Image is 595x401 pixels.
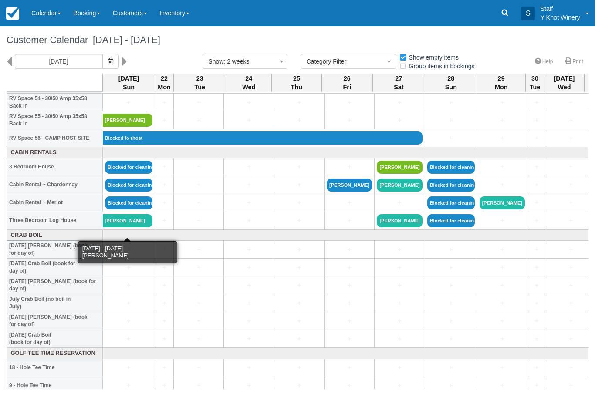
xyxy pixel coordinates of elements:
a: + [157,263,171,272]
a: + [530,245,544,254]
th: 30 Tue [525,74,544,92]
a: + [157,162,171,172]
a: Blocked for cleaning [105,161,152,174]
a: + [176,198,221,207]
a: + [105,263,152,272]
a: + [530,299,544,308]
a: + [427,381,475,390]
a: + [157,180,171,189]
a: + [157,381,171,390]
a: + [176,381,221,390]
a: + [530,162,544,172]
a: + [530,116,544,125]
a: + [176,245,221,254]
th: 29 Mon [477,74,525,92]
a: + [327,116,372,125]
a: + [176,116,221,125]
a: Cabin Rentals [9,148,101,157]
a: + [226,281,271,290]
a: + [157,245,171,254]
a: + [157,363,171,372]
a: [PERSON_NAME] [377,161,422,174]
a: + [548,381,594,390]
a: + [530,334,544,344]
a: + [327,317,372,326]
a: + [157,317,171,326]
a: + [480,381,525,390]
a: + [530,363,544,372]
img: checkfront-main-nav-mini-logo.png [6,7,19,20]
span: Show empty items [399,54,466,60]
label: Show empty items [399,51,464,64]
th: 3 Bedroom House [7,158,103,176]
a: + [327,363,372,372]
a: + [176,299,221,308]
a: + [277,281,322,290]
a: + [530,317,544,326]
th: Cabin Rental ~ Merlot [7,194,103,212]
a: + [480,299,525,308]
a: Blocked for cleaning [427,196,475,209]
a: + [548,198,594,207]
th: 27 Sat [372,74,425,92]
a: + [377,334,422,344]
th: 28 Sun [425,74,477,92]
a: + [226,263,271,272]
a: + [157,281,171,290]
button: Show: 2 weeks [203,54,287,69]
a: + [157,116,171,125]
a: + [157,198,171,207]
a: + [277,180,322,189]
a: + [327,198,372,207]
a: + [226,162,271,172]
a: + [176,263,221,272]
a: + [105,281,152,290]
a: + [105,299,152,308]
a: + [480,363,525,372]
a: + [277,363,322,372]
a: Golf Tee Time Reservation [9,349,101,357]
a: + [548,180,594,189]
a: + [176,334,221,344]
a: + [377,363,422,372]
a: + [530,198,544,207]
th: [DATE] Wed [544,74,585,92]
a: + [327,263,372,272]
a: + [427,299,475,308]
a: + [226,334,271,344]
a: + [226,198,271,207]
a: + [548,98,594,107]
div: S [521,7,535,20]
a: [PERSON_NAME] [103,214,153,227]
th: [DATE] [PERSON_NAME] (book for day of) [7,241,103,259]
a: + [548,281,594,290]
th: [DATE] Sun [103,74,155,92]
a: + [427,98,475,107]
th: [DATE] Crab Boil (book for day of) [7,330,103,348]
h1: Customer Calendar [7,35,588,45]
a: + [548,245,594,254]
a: + [105,334,152,344]
a: + [176,180,221,189]
a: + [176,98,221,107]
a: + [548,134,594,143]
th: RV Space 56 - CAMP HOST SITE [7,129,103,147]
a: + [226,116,271,125]
a: + [530,263,544,272]
a: + [176,281,221,290]
p: Staff [540,4,580,13]
a: + [327,334,372,344]
a: + [327,245,372,254]
span: [DATE] - [DATE] [88,34,160,45]
a: + [548,363,594,372]
a: + [427,363,475,372]
label: Group items in bookings [399,60,480,73]
a: Print [560,55,588,68]
th: [DATE] [PERSON_NAME] (book for day of) [7,276,103,294]
a: + [105,98,152,107]
a: + [427,263,475,272]
a: Blocked for cleaning [427,214,475,227]
a: + [480,317,525,326]
a: + [548,216,594,225]
a: Blocked fo rhost [103,131,423,145]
